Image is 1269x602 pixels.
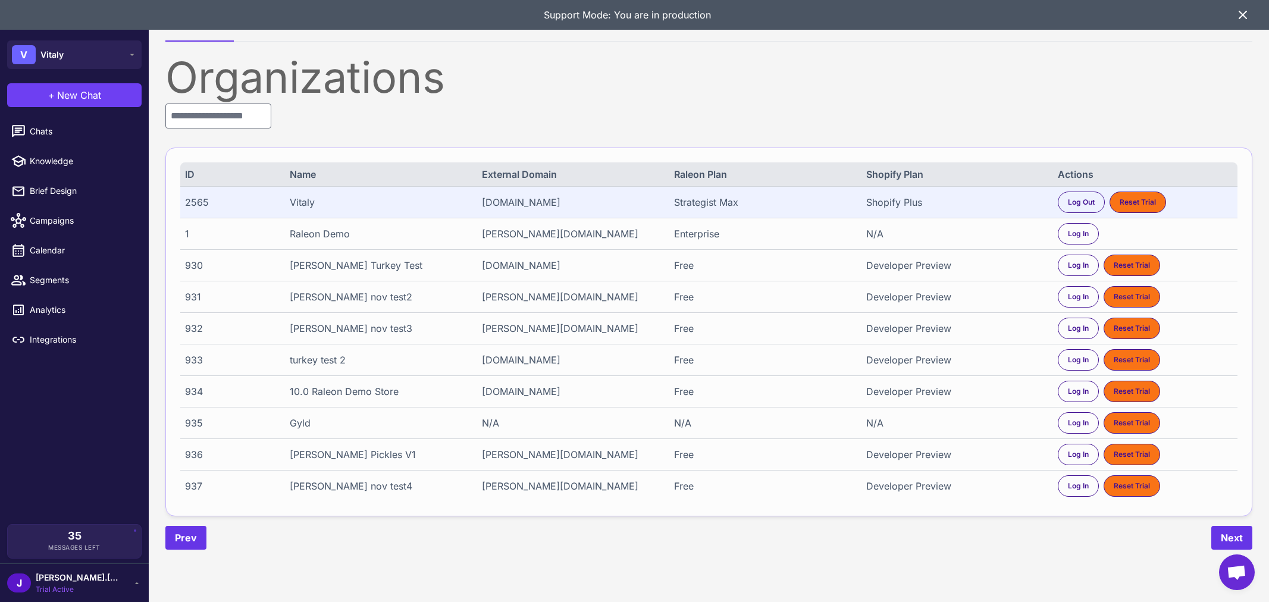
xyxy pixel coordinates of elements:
span: Segments [30,274,134,287]
div: 1 [185,227,272,241]
a: Knowledge [5,149,144,174]
div: 934 [185,384,272,399]
span: Trial Active [36,584,119,595]
div: [PERSON_NAME][DOMAIN_NAME] [482,227,657,241]
span: Log In [1068,481,1089,491]
div: [DOMAIN_NAME] [482,195,657,209]
div: Shopify Plus [866,195,1041,209]
span: Reset Trial [1114,386,1150,397]
span: Reset Trial [1114,355,1150,365]
span: + [48,88,55,102]
div: Raleon Demo [290,227,465,241]
div: J [7,573,31,592]
span: Reset Trial [1114,449,1150,460]
span: Log In [1068,323,1089,334]
div: Actions [1058,167,1233,181]
span: Log In [1068,291,1089,302]
a: Calendar [5,238,144,263]
span: Reset Trial [1114,291,1150,302]
div: 932 [185,321,272,336]
a: Analytics [5,297,144,322]
span: Reset Trial [1114,481,1150,491]
div: [PERSON_NAME][DOMAIN_NAME] [482,447,657,462]
span: Log In [1068,449,1089,460]
div: 935 [185,416,272,430]
div: Open chat [1219,554,1255,590]
a: Integrations [5,327,144,352]
span: Reset Trial [1114,323,1150,334]
span: Campaigns [30,214,134,227]
div: N/A [866,227,1041,241]
div: [PERSON_NAME][DOMAIN_NAME] [482,290,657,304]
div: Raleon Plan [674,167,849,181]
span: Analytics [30,303,134,316]
span: Log In [1068,260,1089,271]
span: Vitaly [40,48,64,61]
div: Shopify Plan [866,167,1041,181]
div: 933 [185,353,272,367]
div: [PERSON_NAME] nov test3 [290,321,465,336]
div: Free [674,447,849,462]
div: [PERSON_NAME] Turkey Test [290,258,465,272]
span: Brief Design [30,184,134,197]
div: Developer Preview [866,321,1041,336]
div: N/A [674,416,849,430]
div: [DOMAIN_NAME] [482,353,657,367]
button: Prev [165,526,206,550]
div: Developer Preview [866,290,1041,304]
span: Calendar [30,244,134,257]
div: [DOMAIN_NAME] [482,258,657,272]
span: Integrations [30,333,134,346]
div: Free [674,353,849,367]
div: N/A [866,416,1041,430]
div: Name [290,167,465,181]
div: 2565 [185,195,272,209]
span: 35 [68,531,82,541]
a: Segments [5,268,144,293]
a: Chats [5,119,144,144]
div: Developer Preview [866,447,1041,462]
div: [PERSON_NAME] Pickles V1 [290,447,465,462]
span: New Chat [57,88,101,102]
div: [PERSON_NAME] nov test2 [290,290,465,304]
div: V [12,45,36,64]
span: [PERSON_NAME].[PERSON_NAME] [36,571,119,584]
div: Free [674,290,849,304]
div: [PERSON_NAME][DOMAIN_NAME] [482,321,657,336]
div: Developer Preview [866,258,1041,272]
div: Developer Preview [866,384,1041,399]
span: Knowledge [30,155,134,168]
span: Reset Trial [1120,197,1156,208]
a: Campaigns [5,208,144,233]
div: [PERSON_NAME] nov test4 [290,479,465,493]
div: Gyld [290,416,465,430]
div: Vitaly [290,195,465,209]
span: Reset Trial [1114,260,1150,271]
div: ID [185,167,272,181]
div: turkey test 2 [290,353,465,367]
span: Chats [30,125,134,138]
span: Log In [1068,418,1089,428]
div: External Domain [482,167,657,181]
div: Developer Preview [866,479,1041,493]
button: Next [1211,526,1252,550]
button: VVitaly [7,40,142,69]
button: +New Chat [7,83,142,107]
span: Log Out [1068,197,1095,208]
div: Free [674,384,849,399]
div: 930 [185,258,272,272]
a: Brief Design [5,178,144,203]
div: 937 [185,479,272,493]
div: Strategist Max [674,195,849,209]
div: 931 [185,290,272,304]
div: Free [674,479,849,493]
span: Log In [1068,355,1089,365]
div: Free [674,321,849,336]
div: Organizations [165,56,1252,99]
div: 936 [185,447,272,462]
div: [DOMAIN_NAME] [482,384,657,399]
div: Developer Preview [866,353,1041,367]
span: Messages Left [48,543,101,552]
span: Log In [1068,228,1089,239]
div: N/A [482,416,657,430]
